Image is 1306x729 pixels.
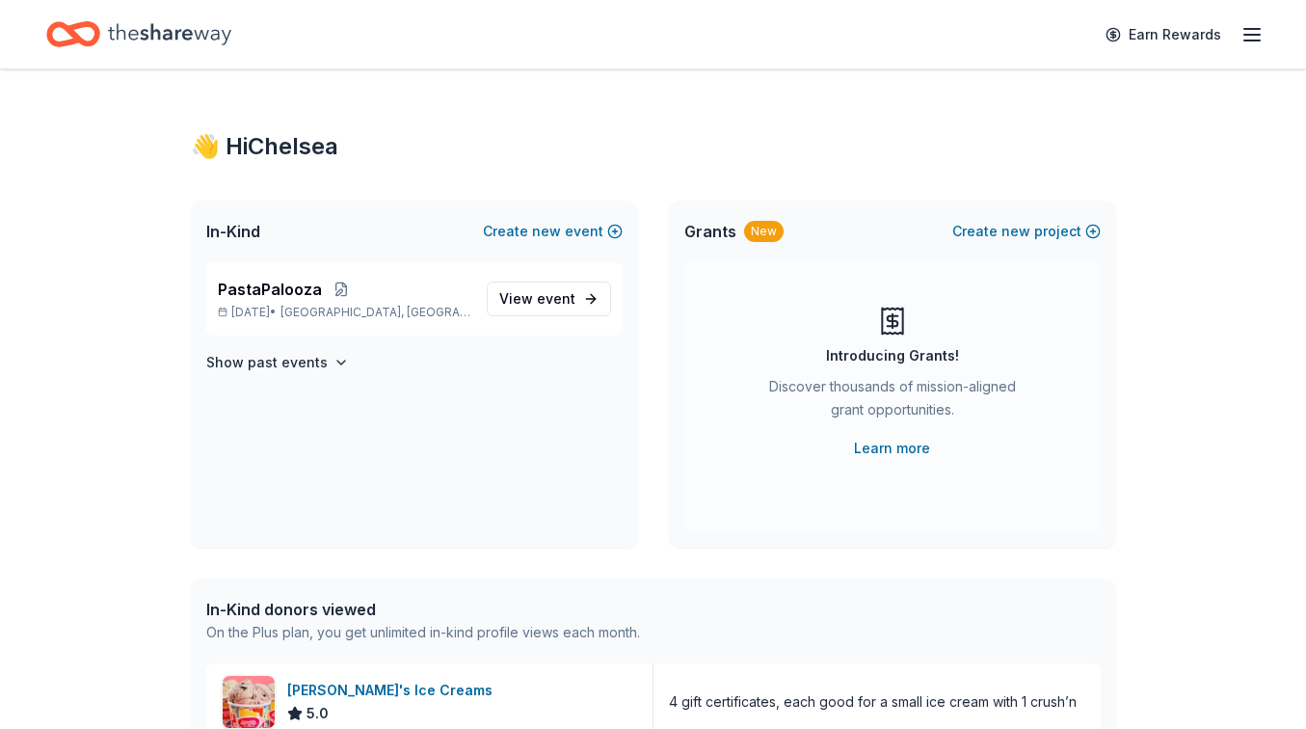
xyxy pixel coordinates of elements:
[206,351,349,374] button: Show past events
[744,221,784,242] div: New
[206,621,640,644] div: On the Plus plan, you get unlimited in-kind profile views each month.
[669,690,1077,714] div: 4 gift certificates, each good for a small ice cream with 1 crush’n
[218,278,322,301] span: PastaPalooza
[223,676,275,728] img: Image for Amy's Ice Creams
[483,220,623,243] button: Createnewevent
[206,598,640,621] div: In-Kind donors viewed
[206,220,260,243] span: In-Kind
[307,702,329,725] span: 5.0
[218,305,471,320] p: [DATE] •
[287,679,500,702] div: [PERSON_NAME]'s Ice Creams
[826,344,959,367] div: Introducing Grants!
[191,131,1116,162] div: 👋 Hi Chelsea
[952,220,1101,243] button: Createnewproject
[854,437,930,460] a: Learn more
[761,375,1024,429] div: Discover thousands of mission-aligned grant opportunities.
[537,290,575,307] span: event
[280,305,470,320] span: [GEOGRAPHIC_DATA], [GEOGRAPHIC_DATA]
[499,287,575,310] span: View
[1094,17,1233,52] a: Earn Rewards
[532,220,561,243] span: new
[487,282,611,316] a: View event
[206,351,328,374] h4: Show past events
[684,220,736,243] span: Grants
[46,12,231,57] a: Home
[1001,220,1030,243] span: new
